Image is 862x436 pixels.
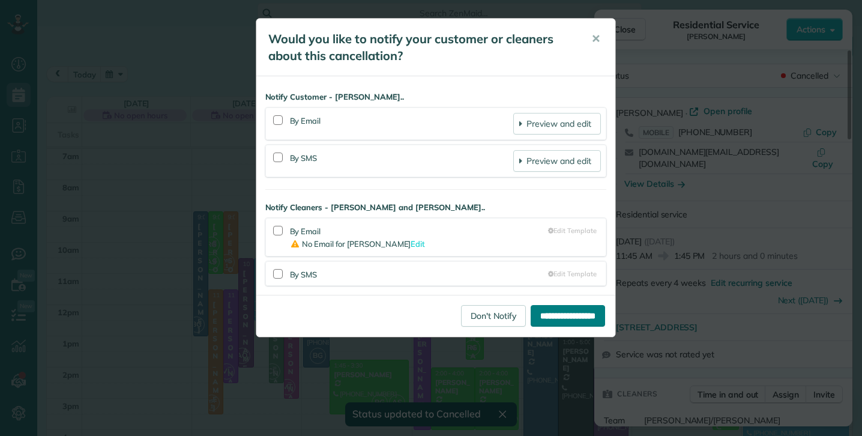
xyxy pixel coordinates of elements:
strong: Notify Cleaners - [PERSON_NAME] and [PERSON_NAME].. [265,202,606,213]
div: By Email [290,113,514,135]
h5: Would you like to notify your customer or cleaners about this cancellation? [268,31,574,64]
strong: Notify Customer - [PERSON_NAME].. [265,91,606,103]
div: By Email [290,223,549,251]
a: Preview and edit [513,150,600,172]
a: Don't Notify [461,305,526,327]
div: By SMS [290,267,549,280]
span: ✕ [591,32,600,46]
a: Edit Template [548,226,596,235]
a: Edit Template [548,269,596,279]
div: By SMS [290,150,514,172]
a: Preview and edit [513,113,600,135]
a: Edit [411,239,425,249]
div: No Email for [PERSON_NAME] [290,237,549,251]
